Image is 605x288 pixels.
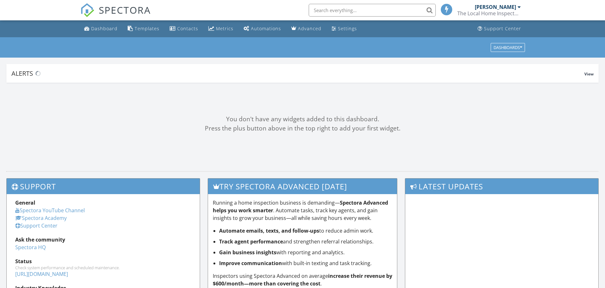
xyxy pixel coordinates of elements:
[15,222,57,229] a: Support Center
[457,10,521,17] div: The Local Home Inspectors
[80,9,151,22] a: SPECTORA
[15,199,35,206] strong: General
[494,45,522,50] div: Dashboards
[216,25,233,32] div: Metrics
[309,4,436,17] input: Search everything...
[484,25,521,32] div: Support Center
[219,260,282,267] strong: Improve communication
[584,71,594,77] span: View
[298,25,321,32] div: Advanced
[219,227,319,234] strong: Automate emails, texts, and follow-ups
[135,25,159,32] div: Templates
[213,272,392,287] strong: increase their revenue by $600/month—more than covering the cost
[329,23,360,35] a: Settings
[289,23,324,35] a: Advanced
[219,238,283,245] strong: Track agent performance
[219,249,276,256] strong: Gain business insights
[241,23,284,35] a: Automations (Basic)
[80,3,94,17] img: The Best Home Inspection Software - Spectora
[213,272,393,287] p: Inspectors using Spectora Advanced on average .
[167,23,201,35] a: Contacts
[82,23,120,35] a: Dashboard
[251,25,281,32] div: Automations
[15,214,67,221] a: Spectora Academy
[15,236,191,243] div: Ask the community
[338,25,357,32] div: Settings
[177,25,198,32] div: Contacts
[6,124,599,133] div: Press the plus button above in the top right to add your first widget.
[206,23,236,35] a: Metrics
[125,23,162,35] a: Templates
[15,207,85,214] a: Spectora YouTube Channel
[219,249,393,256] li: with reporting and analytics.
[99,3,151,17] span: SPECTORA
[219,238,393,245] li: and strengthen referral relationships.
[213,199,393,222] p: Running a home inspection business is demanding— . Automate tasks, track key agents, and gain ins...
[15,257,191,265] div: Status
[7,179,200,194] h3: Support
[15,265,191,270] div: Check system performance and scheduled maintenance.
[219,259,393,267] li: with built-in texting and task tracking.
[11,69,584,78] div: Alerts
[213,199,388,214] strong: Spectora Advanced helps you work smarter
[91,25,118,32] div: Dashboard
[475,23,524,35] a: Support Center
[6,115,599,124] div: You don't have any widgets added to this dashboard.
[15,244,46,251] a: Spectora HQ
[475,4,516,10] div: [PERSON_NAME]
[219,227,393,235] li: to reduce admin work.
[208,179,397,194] h3: Try spectora advanced [DATE]
[491,43,525,52] button: Dashboards
[15,270,68,277] a: [URL][DOMAIN_NAME]
[405,179,598,194] h3: Latest Updates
